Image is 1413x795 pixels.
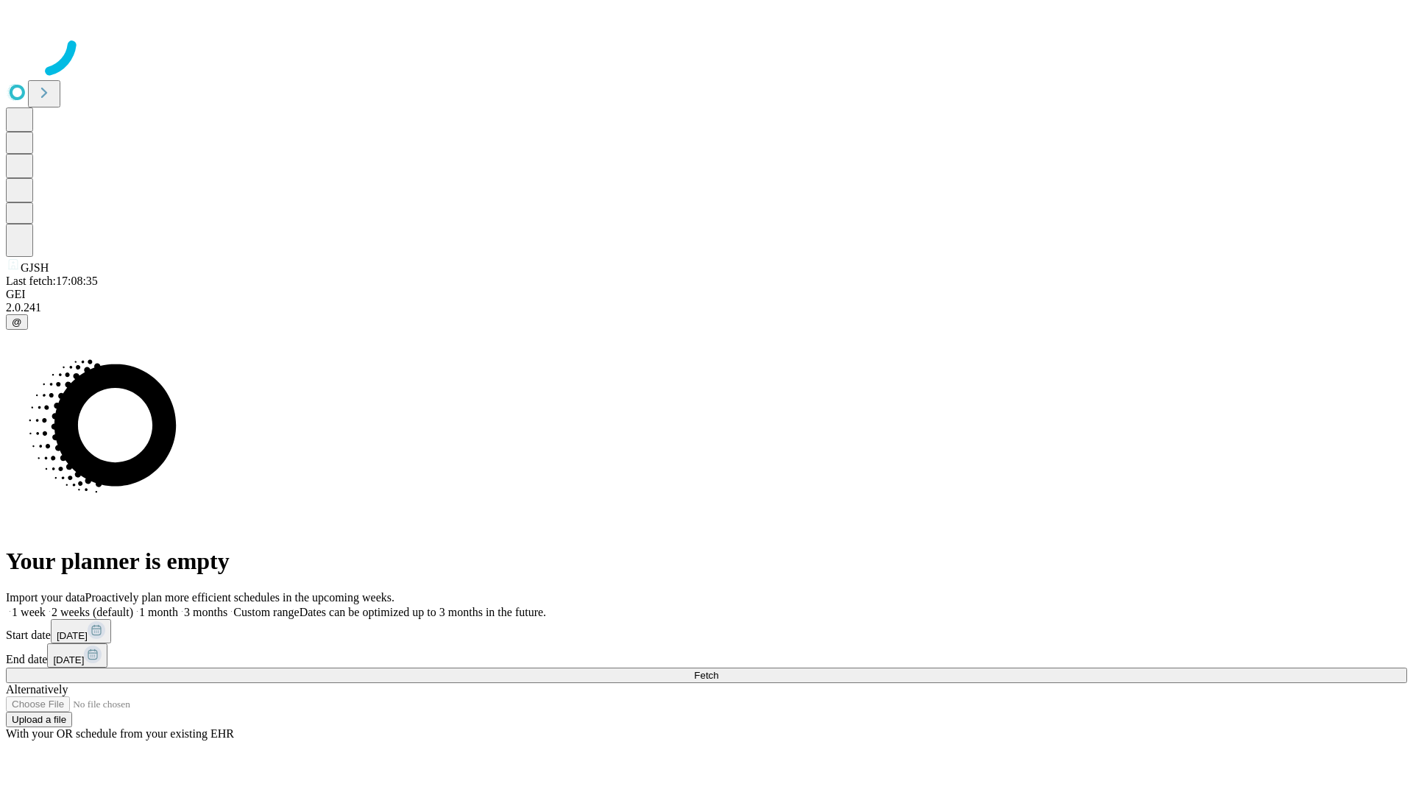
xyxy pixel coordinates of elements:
[52,606,133,618] span: 2 weeks (default)
[53,654,84,665] span: [DATE]
[139,606,178,618] span: 1 month
[6,619,1407,643] div: Start date
[6,727,234,740] span: With your OR schedule from your existing EHR
[6,301,1407,314] div: 2.0.241
[6,712,72,727] button: Upload a file
[6,643,1407,668] div: End date
[6,314,28,330] button: @
[233,606,299,618] span: Custom range
[57,630,88,641] span: [DATE]
[694,670,718,681] span: Fetch
[12,317,22,328] span: @
[6,683,68,696] span: Alternatively
[21,261,49,274] span: GJSH
[12,606,46,618] span: 1 week
[6,668,1407,683] button: Fetch
[6,591,85,604] span: Import your data
[184,606,227,618] span: 3 months
[51,619,111,643] button: [DATE]
[6,548,1407,575] h1: Your planner is empty
[300,606,546,618] span: Dates can be optimized up to 3 months in the future.
[47,643,107,668] button: [DATE]
[85,591,394,604] span: Proactively plan more efficient schedules in the upcoming weeks.
[6,288,1407,301] div: GEI
[6,275,98,287] span: Last fetch: 17:08:35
